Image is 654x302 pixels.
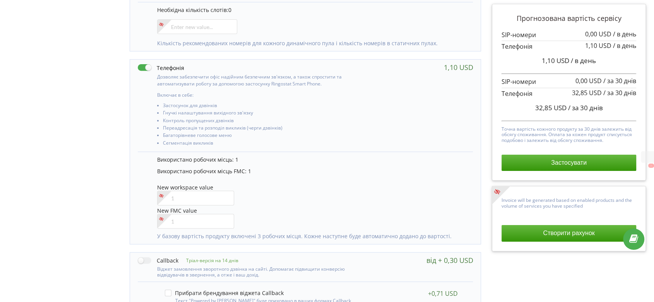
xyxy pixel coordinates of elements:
[163,133,372,140] li: Багаторівневе голосове меню
[585,41,611,50] span: 1,10 USD
[502,31,636,39] p: SIP-номери
[648,164,654,168] button: X
[585,30,611,38] span: 0,00 USD
[502,14,636,24] p: Прогнозована вартість сервісу
[603,77,636,85] span: / за 30 днів
[502,42,636,51] p: Телефонія
[157,39,465,47] p: Кількість рекомендованих номерів для кожного динамічного пула і кількість номерів в статичних пулах.
[157,214,234,229] input: 1
[165,290,284,296] label: Прибрати брендування віджета Callback
[157,156,238,163] span: Використано робочих місць: 1
[163,140,372,148] li: Сегментація викликів
[138,264,372,278] div: Віджет замовлення зворотного дзвінка на сайті. Допомагає підвищити конверсію відвідувачів в зверн...
[502,196,636,209] p: Invoice will be generated based on enabled products and the volume of services you have specified
[138,256,178,264] label: Callback
[157,232,465,240] p: У базову вартість продукту включені 3 робочих місця. Кожне наступне буде автоматично додано до ва...
[542,56,569,65] span: 1,10 USD
[428,290,457,297] div: +0,71 USD
[502,155,636,171] button: Застосувати
[138,63,184,72] label: Телефонія
[157,167,251,175] span: Використано робочих місць FMC: 1
[613,41,636,50] span: / в день
[502,125,636,143] p: Точна вартість кожного продукту за 30 днів залежить від обсягу споживання. Оплата за кожен продук...
[502,77,636,86] p: SIP-номери
[163,110,372,118] li: Гнучкі налаштування вихідного зв'язку
[157,73,372,87] p: Дозволяє забезпечити офіс надійним безпечним зв'язком, а також спростити та автоматизувати роботу...
[157,19,237,34] input: Enter new value...
[163,118,372,125] li: Контроль пропущених дзвінків
[613,30,636,38] span: / в день
[157,92,372,98] p: Включає в себе:
[572,89,602,97] span: 32,85 USD
[426,256,473,264] div: від + 0,30 USD
[603,89,636,97] span: / за 30 днів
[157,191,234,205] input: 1
[163,125,372,133] li: Переадресація та розподіл викликів (черги дзвінків)
[157,184,213,191] span: New workspace value
[228,6,231,14] span: 0
[502,225,636,241] button: Створити рахунок
[571,56,596,65] span: / в день
[157,207,197,214] span: New FMC value
[443,63,473,71] div: 1,10 USD
[163,103,372,110] li: Застосунок для дзвінків
[535,103,567,112] span: 32,85 USD
[178,257,238,264] p: Тріал-версія на 14 днів
[568,103,603,112] span: / за 30 днів
[157,6,465,14] p: Необхідна кількість слотів:
[575,77,602,85] span: 0,00 USD
[502,89,636,98] p: Телефонія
